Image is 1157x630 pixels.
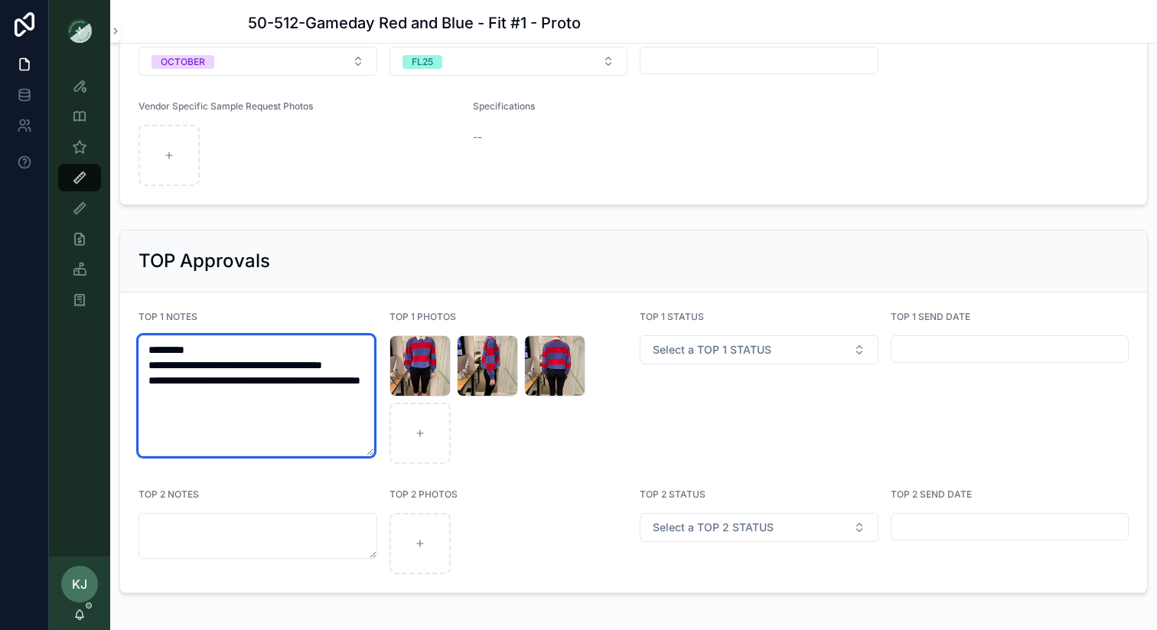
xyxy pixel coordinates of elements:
[139,311,197,322] span: TOP 1 NOTES
[67,18,92,43] img: App logo
[891,311,970,322] span: TOP 1 SEND DATE
[139,488,199,500] span: TOP 2 NOTES
[49,61,110,334] div: scrollable content
[653,520,774,535] span: Select a TOP 2 STATUS
[640,311,704,322] span: TOP 1 STATUS
[640,513,878,542] button: Select Button
[473,100,535,112] span: Specifications
[389,488,458,500] span: TOP 2 PHOTOS
[640,488,706,500] span: TOP 2 STATUS
[139,100,313,112] span: Vendor Specific Sample Request Photos
[389,311,456,322] span: TOP 1 PHOTOS
[389,47,628,76] button: Select Button
[161,55,205,69] div: OCTOBER
[473,129,482,145] span: --
[891,488,972,500] span: TOP 2 SEND DATE
[640,335,878,364] button: Select Button
[139,249,270,273] h2: TOP Approvals
[412,55,433,69] div: FL25
[72,575,87,593] span: KJ
[653,342,771,357] span: Select a TOP 1 STATUS
[139,47,377,76] button: Select Button
[248,12,581,34] h1: 50-512-Gameday Red and Blue - Fit #1 - Proto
